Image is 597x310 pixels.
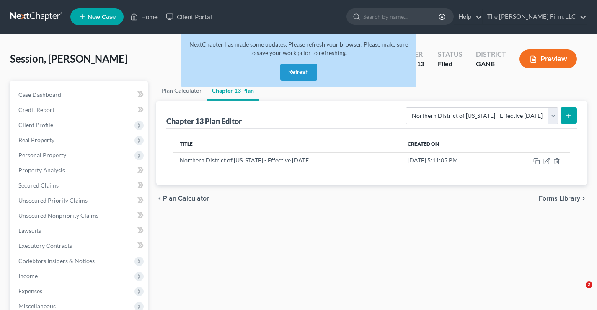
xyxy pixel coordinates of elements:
[401,135,501,152] th: Created On
[18,91,61,98] span: Case Dashboard
[18,197,88,204] span: Unsecured Priority Claims
[18,151,66,159] span: Personal Property
[18,227,41,234] span: Lawsuits
[156,195,209,202] button: chevron_left Plan Calculator
[363,9,440,24] input: Search by name...
[126,9,162,24] a: Home
[12,238,148,253] a: Executory Contracts
[18,182,59,189] span: Secured Claims
[519,49,577,68] button: Preview
[438,59,463,69] div: Filed
[163,195,209,202] span: Plan Calculator
[476,49,506,59] div: District
[173,135,401,152] th: Title
[438,49,463,59] div: Status
[12,208,148,223] a: Unsecured Nonpriority Claims
[156,81,207,101] a: Plan Calculator
[18,106,54,113] span: Credit Report
[483,9,587,24] a: The [PERSON_NAME] Firm, LLC
[18,287,42,294] span: Expenses
[454,9,482,24] a: Help
[539,195,580,202] span: Forms Library
[156,195,163,202] i: chevron_left
[401,152,501,168] td: [DATE] 5:11:05 PM
[88,14,116,20] span: New Case
[18,167,65,174] span: Property Analysis
[580,195,587,202] i: chevron_right
[12,223,148,238] a: Lawsuits
[18,121,53,128] span: Client Profile
[18,272,38,279] span: Income
[12,102,148,117] a: Credit Report
[539,195,587,202] button: Forms Library chevron_right
[18,257,95,264] span: Codebtors Insiders & Notices
[10,52,127,65] span: Session, [PERSON_NAME]
[12,193,148,208] a: Unsecured Priority Claims
[586,281,592,288] span: 2
[18,302,56,310] span: Miscellaneous
[18,136,54,143] span: Real Property
[18,212,98,219] span: Unsecured Nonpriority Claims
[12,87,148,102] a: Case Dashboard
[12,178,148,193] a: Secured Claims
[189,41,408,56] span: NextChapter has made some updates. Please refresh your browser. Please make sure to save your wor...
[162,9,216,24] a: Client Portal
[569,281,589,302] iframe: Intercom live chat
[417,60,424,68] span: 13
[280,64,317,81] button: Refresh
[18,242,72,249] span: Executory Contracts
[173,152,401,168] td: Northern District of [US_STATE] - Effective [DATE]
[476,59,506,69] div: GANB
[12,163,148,178] a: Property Analysis
[166,116,242,126] div: Chapter 13 Plan Editor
